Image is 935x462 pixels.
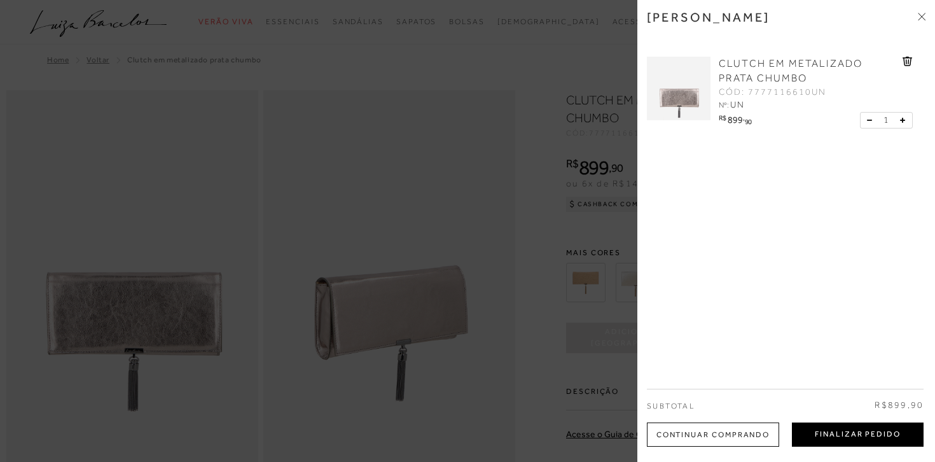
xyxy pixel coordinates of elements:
div: Continuar Comprando [647,423,779,447]
button: Finalizar Pedido [792,423,924,447]
span: CÓD: 7777116610UN [719,86,826,99]
span: CLUTCH EM METALIZADO PRATA CHUMBO [719,58,862,84]
span: UN [730,99,745,109]
h3: [PERSON_NAME] [647,10,770,25]
img: CLUTCH EM METALIZADO PRATA CHUMBO [647,57,710,120]
a: CLUTCH EM METALIZADO PRATA CHUMBO [719,57,899,86]
span: R$899,90 [875,399,924,412]
span: 1 [883,113,889,127]
span: Nº: [719,101,729,109]
i: , [743,115,752,122]
span: 90 [745,118,752,125]
span: Subtotal [647,402,695,410]
i: R$ [719,115,726,122]
span: 899 [728,115,743,125]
